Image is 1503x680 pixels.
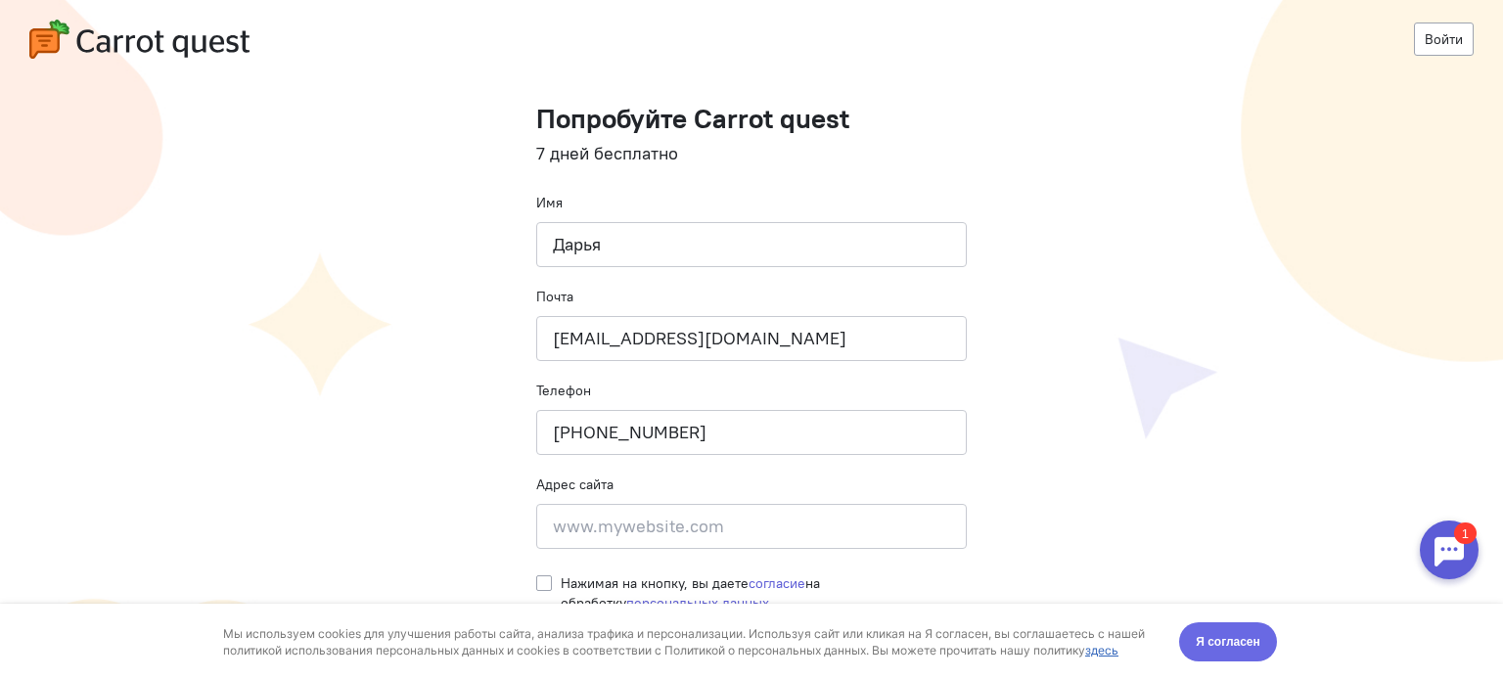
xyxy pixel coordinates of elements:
div: Мы используем cookies для улучшения работы сайта, анализа трафика и персонализации. Используя сай... [223,22,1157,55]
label: Телефон [536,381,591,400]
label: Имя [536,193,563,212]
a: персональных данных [626,594,769,612]
span: Нажимая на кнопку, вы даете на обработку [561,574,820,612]
a: здесь [1085,39,1118,54]
label: Почта [536,287,573,306]
label: Адрес сайта [536,475,614,494]
a: Войти [1414,23,1474,56]
a: согласие [749,574,805,592]
h1: Попробуйте Carrot quest [536,104,967,134]
div: 1 [44,12,67,33]
input: Ваше имя [536,222,967,267]
input: +79001110101 [536,410,967,455]
button: Я согласен [1179,19,1277,58]
h4: 7 дней бесплатно [536,144,967,163]
img: carrot-quest-logo.svg [29,20,250,59]
span: Я согласен [1196,28,1260,48]
input: name@company.ru [536,316,967,361]
input: www.mywebsite.com [536,504,967,549]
